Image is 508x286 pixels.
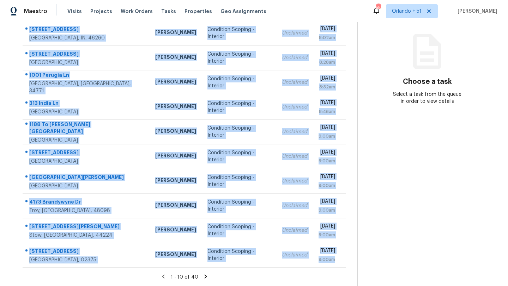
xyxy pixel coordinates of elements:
[29,174,144,182] div: [GEOGRAPHIC_DATA][PERSON_NAME]
[207,174,271,188] div: Condition Scoping - Interior
[155,128,196,136] div: [PERSON_NAME]
[403,78,452,85] h3: Choose a task
[282,153,307,160] div: Unclaimed
[121,8,153,15] span: Work Orders
[207,51,271,65] div: Condition Scoping - Interior
[29,207,144,214] div: Troy, [GEOGRAPHIC_DATA], 48098
[282,251,307,259] div: Unclaimed
[29,35,144,42] div: [GEOGRAPHIC_DATA], IN, 46260
[29,108,144,116] div: [GEOGRAPHIC_DATA]
[29,100,144,108] div: 313 India Ln
[319,99,335,108] div: [DATE]
[282,54,307,61] div: Unclaimed
[29,50,144,59] div: [STREET_ADDRESS]
[29,223,144,232] div: [STREET_ADDRESS][PERSON_NAME]
[155,177,196,186] div: [PERSON_NAME]
[319,124,335,133] div: [DATE]
[171,275,198,280] span: 1 - 10 of 40
[319,157,335,164] div: 9:00am
[29,80,144,94] div: [GEOGRAPHIC_DATA], [GEOGRAPHIC_DATA], 34771
[319,149,335,157] div: [DATE]
[90,8,112,15] span: Projects
[155,201,196,210] div: [PERSON_NAME]
[319,50,335,59] div: [DATE]
[207,149,271,163] div: Condition Scoping - Interior
[282,104,307,111] div: Unclaimed
[185,8,212,15] span: Properties
[207,100,271,114] div: Condition Scoping - Interior
[319,198,335,207] div: [DATE]
[282,227,307,234] div: Unclaimed
[155,54,196,62] div: [PERSON_NAME]
[319,75,335,83] div: [DATE]
[282,30,307,37] div: Unclaimed
[319,108,335,115] div: 8:46am
[207,223,271,237] div: Condition Scoping - Interior
[207,26,271,40] div: Condition Scoping - Interior
[29,232,144,239] div: Stow, [GEOGRAPHIC_DATA], 44224
[392,8,422,15] span: Orlando + 51
[282,202,307,209] div: Unclaimed
[161,9,176,14] span: Tasks
[155,226,196,235] div: [PERSON_NAME]
[29,71,144,80] div: 1001 Perugia Ln
[207,248,271,262] div: Condition Scoping - Interior
[393,91,462,105] div: Select a task from the queue in order to view details
[29,137,144,144] div: [GEOGRAPHIC_DATA]
[319,231,335,238] div: 9:00am
[282,128,307,135] div: Unclaimed
[319,173,335,182] div: [DATE]
[319,223,335,231] div: [DATE]
[319,182,335,189] div: 9:00am
[319,25,335,34] div: [DATE]
[319,247,335,256] div: [DATE]
[376,4,381,11] div: 558
[319,256,335,263] div: 9:00am
[207,125,271,139] div: Condition Scoping - Interior
[155,152,196,161] div: [PERSON_NAME]
[319,83,335,91] div: 8:32am
[319,34,335,41] div: 8:02am
[220,8,266,15] span: Geo Assignments
[29,248,144,256] div: [STREET_ADDRESS]
[455,8,497,15] span: [PERSON_NAME]
[29,149,144,158] div: [STREET_ADDRESS]
[207,199,271,213] div: Condition Scoping - Interior
[29,59,144,66] div: [GEOGRAPHIC_DATA]
[319,207,335,214] div: 9:00am
[207,75,271,89] div: Condition Scoping - Interior
[29,121,144,137] div: 1188 To [PERSON_NAME][GEOGRAPHIC_DATA]
[282,178,307,185] div: Unclaimed
[29,198,144,207] div: 4173 Brandywyne Dr
[319,59,335,66] div: 8:28am
[67,8,82,15] span: Visits
[155,103,196,112] div: [PERSON_NAME]
[29,26,144,35] div: [STREET_ADDRESS]
[155,78,196,87] div: [PERSON_NAME]
[29,256,144,263] div: [GEOGRAPHIC_DATA], 02375
[155,29,196,38] div: [PERSON_NAME]
[155,251,196,260] div: [PERSON_NAME]
[29,158,144,165] div: [GEOGRAPHIC_DATA]
[24,8,47,15] span: Maestro
[282,79,307,86] div: Unclaimed
[29,182,144,189] div: [GEOGRAPHIC_DATA]
[319,133,335,140] div: 9:00am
